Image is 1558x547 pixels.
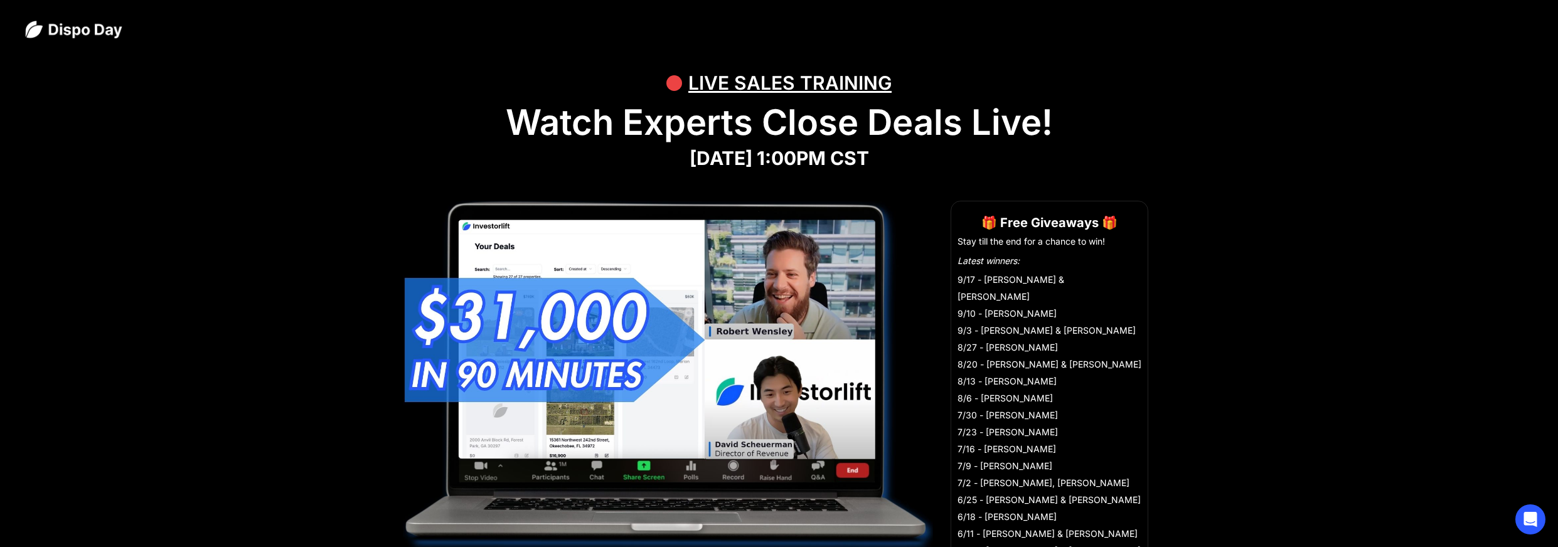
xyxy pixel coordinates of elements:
div: Open Intercom Messenger [1515,504,1545,534]
h1: Watch Experts Close Deals Live! [25,102,1533,144]
em: Latest winners: [958,255,1020,266]
strong: 🎁 Free Giveaways 🎁 [981,215,1118,230]
li: Stay till the end for a chance to win! [958,235,1141,248]
div: LIVE SALES TRAINING [688,64,892,102]
strong: [DATE] 1:00PM CST [690,147,869,169]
